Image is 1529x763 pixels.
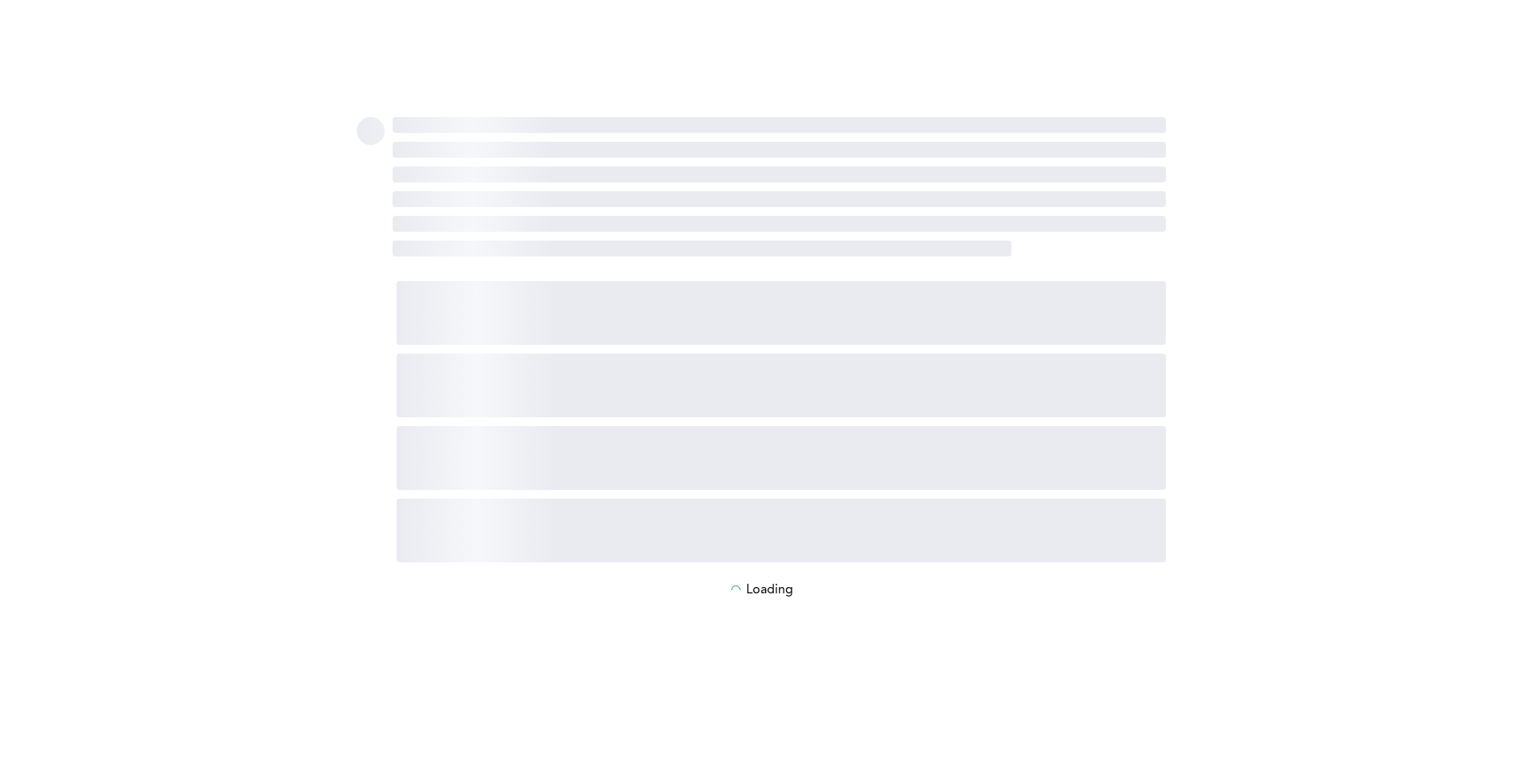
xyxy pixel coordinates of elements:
[397,499,1166,562] span: ‌
[397,281,1166,345] span: ‌
[393,216,1166,232] span: ‌
[393,117,1166,133] span: ‌
[397,354,1166,417] span: ‌
[393,241,1011,256] span: ‌
[746,583,793,597] p: Loading
[357,117,385,145] span: ‌
[393,166,1166,182] span: ‌
[393,191,1166,207] span: ‌
[397,426,1166,490] span: ‌
[393,142,1166,158] span: ‌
